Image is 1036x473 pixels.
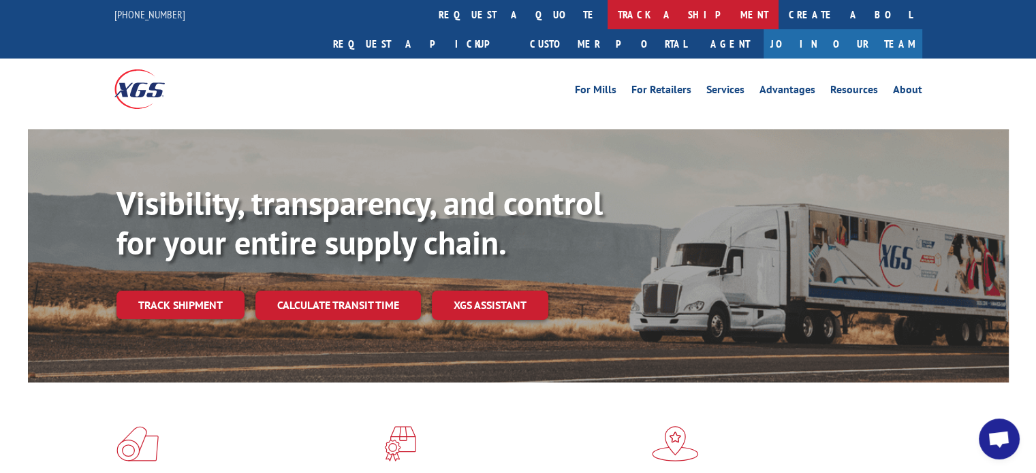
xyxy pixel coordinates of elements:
a: Agent [697,29,764,59]
a: For Mills [575,84,616,99]
a: XGS ASSISTANT [432,291,548,320]
a: Services [706,84,744,99]
a: About [893,84,922,99]
a: Track shipment [116,291,245,319]
a: [PHONE_NUMBER] [114,7,185,21]
a: Join Our Team [764,29,922,59]
img: xgs-icon-flagship-distribution-model-red [652,426,699,461]
img: xgs-icon-total-supply-chain-intelligence-red [116,426,159,461]
a: Advantages [759,84,815,99]
img: xgs-icon-focused-on-flooring-red [384,426,416,461]
a: Calculate transit time [255,291,421,320]
b: Visibility, transparency, and control for your entire supply chain. [116,182,603,263]
a: Request a pickup [323,29,520,59]
a: For Retailers [631,84,691,99]
div: Open chat [979,419,1020,459]
a: Resources [830,84,878,99]
a: Customer Portal [520,29,697,59]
